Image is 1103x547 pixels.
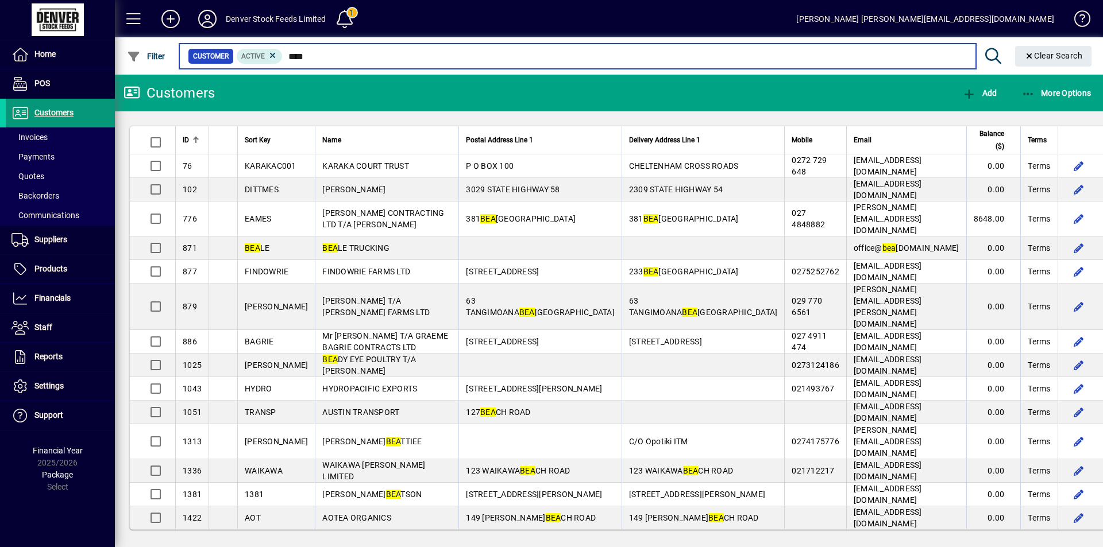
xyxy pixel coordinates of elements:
a: Financials [6,284,115,313]
span: Quotes [11,172,44,181]
span: Terms [1028,488,1050,500]
button: Edit [1070,432,1088,451]
td: 0.00 [966,459,1021,483]
div: Denver Stock Feeds Limited [226,10,326,28]
span: Terms [1028,160,1050,172]
a: Knowledge Base [1066,2,1089,40]
span: POS [34,79,50,88]
span: 123 WAIKAWA CH ROAD [629,466,733,475]
span: FINDOWRIE [245,267,288,276]
button: Edit [1070,157,1088,175]
span: Terms [1028,242,1050,254]
a: Invoices [6,127,115,147]
span: 021493767 [792,384,834,393]
span: Terms [1028,266,1050,277]
span: [PERSON_NAME] T/A [PERSON_NAME] FARMS LTD [322,296,430,317]
a: Quotes [6,166,115,186]
span: ID [183,134,189,146]
span: [PERSON_NAME][EMAIL_ADDRESS][PERSON_NAME][DOMAIN_NAME] [854,285,922,328]
span: Postal Address Line 1 [466,134,533,146]
span: 0275252762 [792,267,839,276]
em: BEA [322,355,338,364]
em: BEA [683,466,699,475]
span: 029 770 6561 [792,296,822,317]
span: 123 WAIKAWA CH ROAD [466,466,570,475]
span: LE TRUCKING [322,243,389,253]
button: Clear [1015,46,1092,67]
span: Active [241,52,265,60]
span: Add [962,88,997,98]
span: DY EYE POULTRY T/A [PERSON_NAME] [322,355,416,375]
button: Edit [1070,180,1088,199]
span: 381 [GEOGRAPHIC_DATA] [466,214,576,223]
div: ID [183,134,202,146]
span: AOTEA ORGANICS [322,513,391,522]
td: 0.00 [966,178,1021,201]
span: Home [34,49,56,59]
span: BAGRIE [245,337,274,346]
span: [STREET_ADDRESS][PERSON_NAME] [466,490,602,499]
span: Balance ($) [974,127,1005,153]
span: 0273124186 [792,360,839,370]
span: 233 [GEOGRAPHIC_DATA] [629,267,739,276]
span: 3029 STATE HIGHWAY 58 [466,185,560,194]
a: Payments [6,147,115,166]
button: Edit [1070,239,1088,257]
em: BEA [386,437,401,446]
span: 879 [183,302,197,311]
span: Terms [1028,336,1050,347]
button: Edit [1070,461,1088,480]
span: [PERSON_NAME] CONTRACTING LTD T/A [PERSON_NAME] [322,208,444,229]
span: Reports [34,352,63,361]
span: 1025 [183,360,202,370]
span: Communications [11,211,79,220]
span: 1381 [245,490,264,499]
span: [EMAIL_ADDRESS][DOMAIN_NAME] [854,179,922,200]
em: BEA [708,513,724,522]
span: [PERSON_NAME][EMAIL_ADDRESS][DOMAIN_NAME] [854,425,922,457]
button: Edit [1070,210,1088,228]
td: 0.00 [966,284,1021,330]
span: 102 [183,185,197,194]
span: Mr [PERSON_NAME] T/A GRAEME BAGRIE CONTRACTS LTD [322,331,448,352]
div: Balance ($) [974,127,1015,153]
span: 127 CH ROAD [466,408,530,417]
a: Backorders [6,186,115,205]
span: 1051 [183,408,202,417]
span: More Options [1021,88,1092,98]
span: WAIKAWA [245,466,283,475]
span: [EMAIL_ADDRESS][DOMAIN_NAME] [854,331,922,352]
span: 63 TANGIMOANA [GEOGRAPHIC_DATA] [466,296,615,317]
button: Add [152,9,189,29]
span: 63 TANGIMOANA [GEOGRAPHIC_DATA] [629,296,778,317]
a: Products [6,255,115,284]
span: [PERSON_NAME] [322,185,385,194]
span: CHELTENHAM CROSS ROADS [629,161,739,170]
span: Terms [1028,359,1050,371]
span: [EMAIL_ADDRESS][DOMAIN_NAME] [854,507,922,528]
span: Terms [1028,465,1050,476]
span: [EMAIL_ADDRESS][DOMAIN_NAME] [854,261,922,282]
button: More Options [1019,83,1094,103]
button: Edit [1070,379,1088,398]
span: Terms [1028,406,1050,418]
span: Support [34,410,63,420]
span: [EMAIL_ADDRESS][DOMAIN_NAME] [854,378,922,399]
a: Communications [6,205,115,225]
span: 027 4848882 [792,208,825,229]
span: 1422 [183,513,202,522]
span: Terms [1028,512,1050,523]
button: Edit [1070,297,1088,316]
span: 886 [183,337,197,346]
em: BEA [519,308,535,317]
span: KARAKA COURT TRUST [322,161,409,170]
span: 1336 [183,466,202,475]
mat-chip: Activation Status: Active [237,49,283,64]
a: Staff [6,313,115,342]
a: Suppliers [6,226,115,254]
span: Sort Key [245,134,271,146]
span: 877 [183,267,197,276]
td: 0.00 [966,424,1021,459]
span: [STREET_ADDRESS] [466,267,539,276]
a: Reports [6,343,115,371]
